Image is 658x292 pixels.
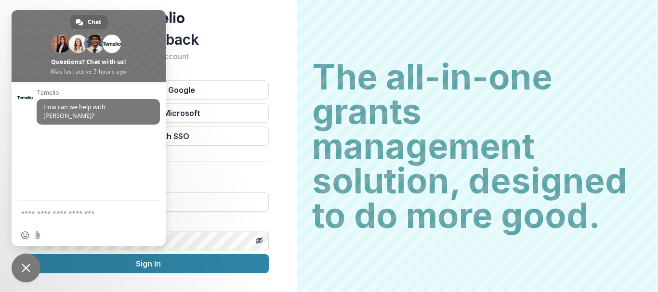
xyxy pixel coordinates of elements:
[70,15,108,29] a: Chat
[34,231,41,239] span: Send a file
[28,254,269,273] button: Sign In
[37,89,160,96] span: Temelio
[43,103,105,120] span: How can we help with [PERSON_NAME]?
[21,231,29,239] span: Insert an emoji
[12,254,40,282] a: Close chat
[21,201,137,225] textarea: Compose your message...
[251,233,267,248] button: Toggle password visibility
[88,15,101,29] span: Chat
